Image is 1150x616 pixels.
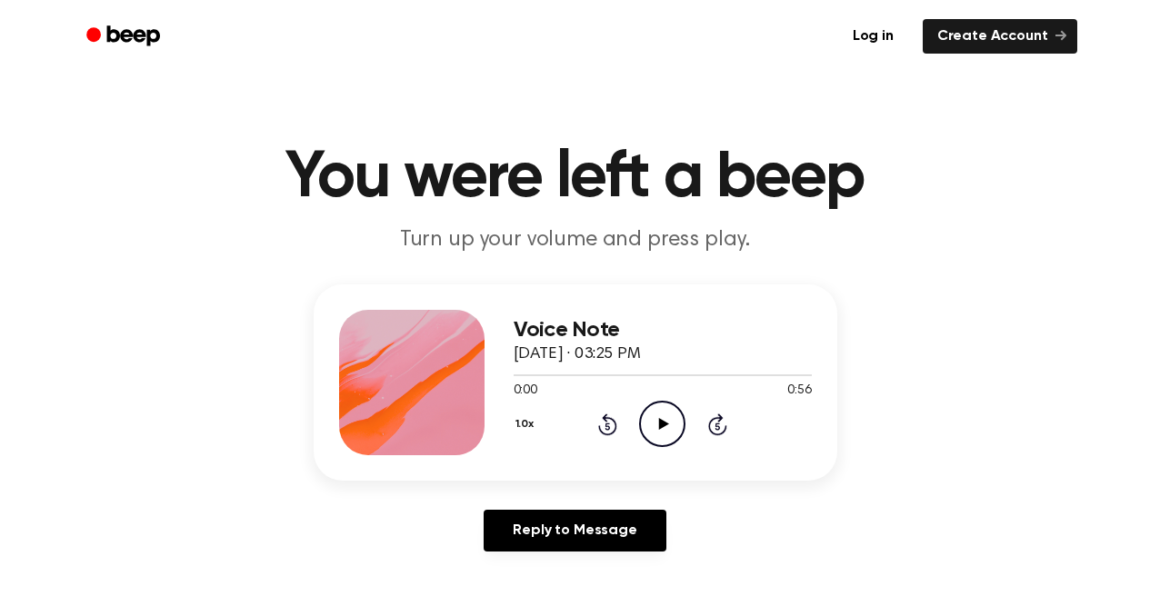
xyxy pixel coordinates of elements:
[923,19,1077,54] a: Create Account
[835,15,912,57] a: Log in
[787,382,811,401] span: 0:56
[74,19,176,55] a: Beep
[110,145,1041,211] h1: You were left a beep
[514,346,641,363] span: [DATE] · 03:25 PM
[226,225,925,255] p: Turn up your volume and press play.
[514,382,537,401] span: 0:00
[514,409,541,440] button: 1.0x
[484,510,665,551] a: Reply to Message
[514,318,812,343] h3: Voice Note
